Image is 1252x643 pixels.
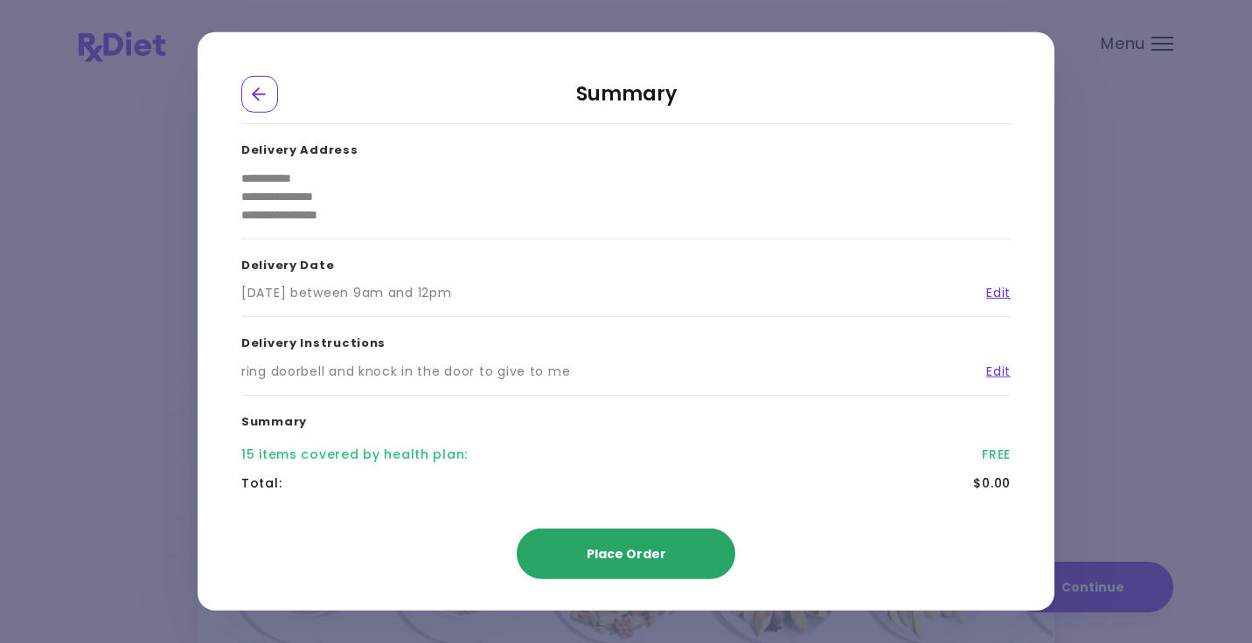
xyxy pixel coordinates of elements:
[241,446,468,464] div: 15 items covered by health plan :
[241,76,1011,124] h2: Summary
[241,239,1011,284] h3: Delivery Date
[973,362,1011,380] a: Edit
[973,474,1011,493] div: $0.00
[241,395,1011,440] h3: Summary
[587,545,666,563] span: Place Order
[241,498,1011,558] div: RxDiet service is free
[241,474,282,493] div: Total :
[241,284,451,302] div: [DATE] between 9am and 12pm
[241,317,1011,363] h3: Delivery Instructions
[982,446,1011,464] div: FREE
[241,362,570,380] div: ring doorbell and knock in the door to give to me
[241,124,1011,169] h3: Delivery Address
[973,284,1011,302] a: Edit
[517,529,735,579] button: Place Order
[241,76,278,113] div: Go Back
